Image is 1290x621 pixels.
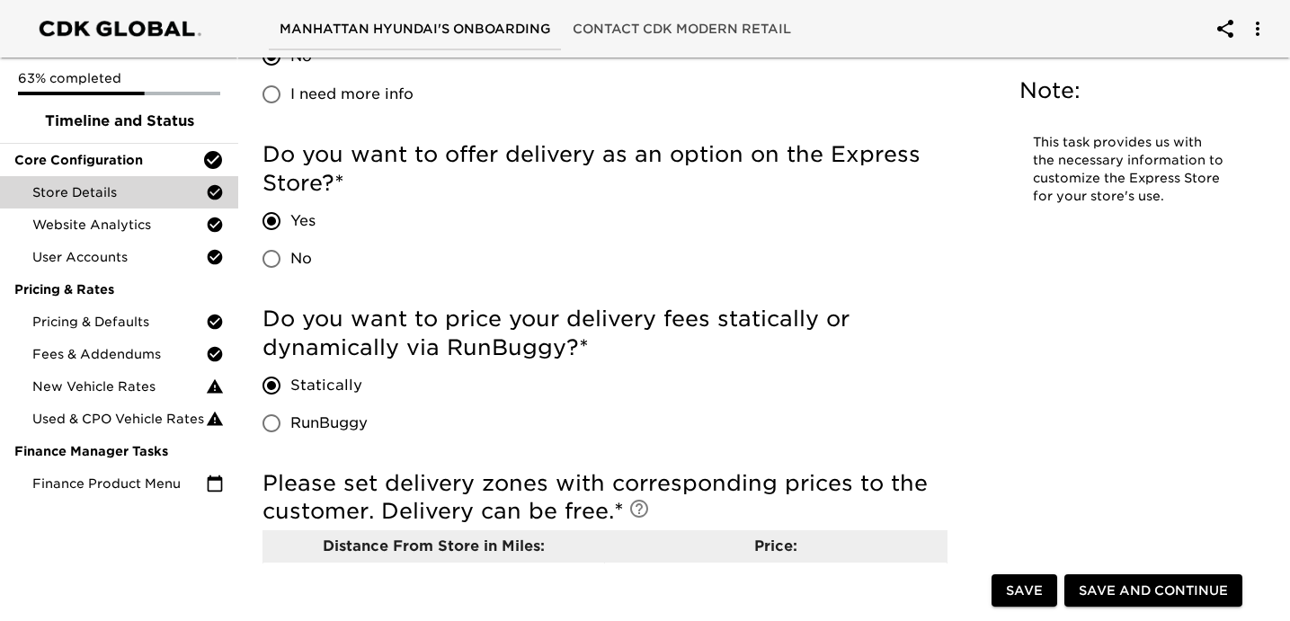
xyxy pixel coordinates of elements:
span: Contact CDK Modern Retail [573,18,791,40]
span: Used & CPO Vehicle Rates [32,410,206,428]
p: Price: [605,536,946,557]
span: Store Details [32,183,206,201]
button: Save [992,574,1057,608]
span: Fees & Addendums [32,345,206,363]
button: Save and Continue [1064,574,1242,608]
p: This task provides us with the necessary information to customize the Express Store for your stor... [1033,134,1226,206]
button: account of current user [1204,7,1247,50]
span: User Accounts [32,248,206,266]
span: New Vehicle Rates [32,377,206,395]
span: Core Configuration [14,151,202,169]
p: 63% completed [18,69,220,87]
p: Distance From Store in Miles: [263,536,604,557]
h5: Do you want to offer delivery as an option on the Express Store? [262,140,987,198]
span: No [290,248,312,270]
span: Save [1006,580,1043,602]
button: account of current user [1236,7,1279,50]
span: Yes [290,210,316,232]
span: RunBuggy [290,413,368,434]
h5: Please set delivery zones with corresponding prices to the customer. Delivery can be free. [262,469,987,527]
span: Pricing & Rates [14,280,224,298]
h5: Note: [1019,76,1240,105]
span: Website Analytics [32,216,206,234]
span: Save and Continue [1079,580,1228,602]
span: Finance Product Menu [32,475,206,492]
span: Manhattan Hyundai's Onboarding [280,18,551,40]
h5: Do you want to price your delivery fees statically or dynamically via RunBuggy? [262,305,987,362]
span: Statically [290,375,362,396]
span: Timeline and Status [14,111,224,132]
span: Pricing & Defaults [32,313,206,331]
span: Finance Manager Tasks [14,442,224,460]
span: I need more info [290,84,414,105]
